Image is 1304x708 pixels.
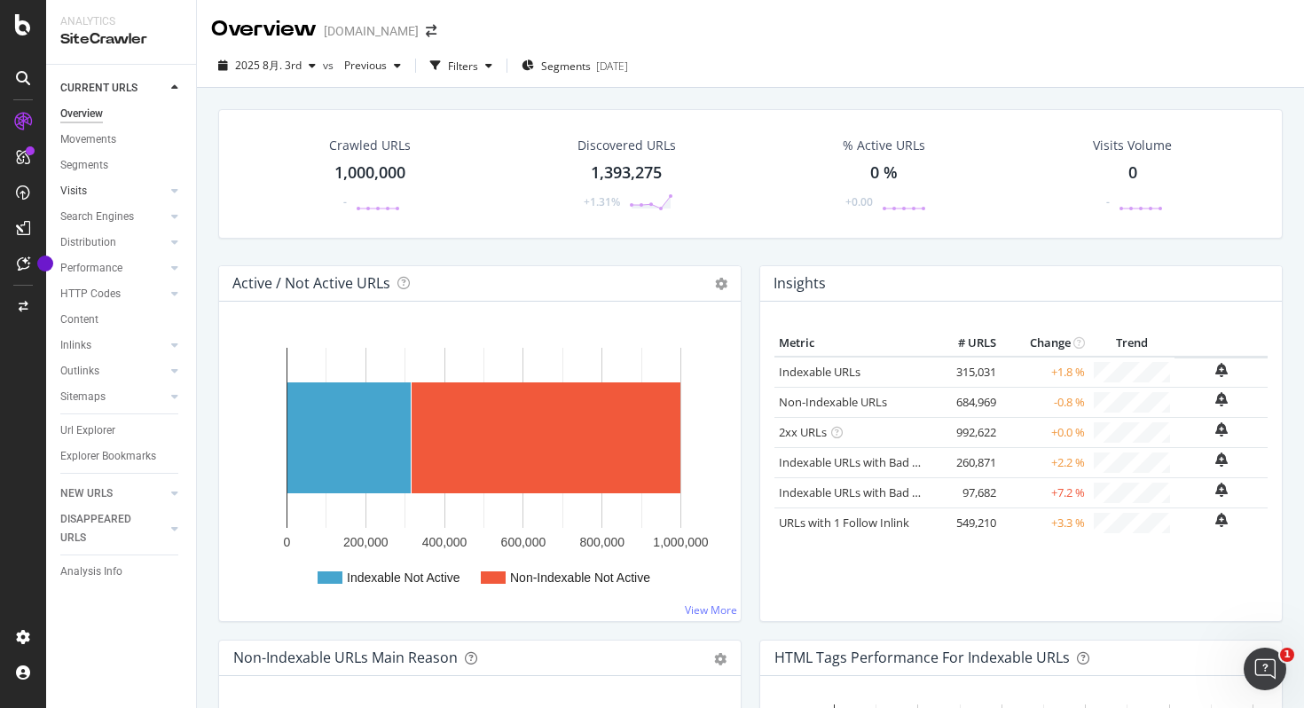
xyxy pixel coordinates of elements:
div: Segments [60,156,108,175]
text: Indexable Not Active [347,570,460,585]
div: +1.31% [584,194,620,209]
div: - [343,194,347,209]
a: Outlinks [60,362,166,381]
div: Outlinks [60,362,99,381]
text: 200,000 [343,535,389,549]
th: Change [1001,330,1089,357]
div: Explorer Bookmarks [60,447,156,466]
iframe: Intercom live chat [1244,648,1286,690]
span: 1 [1280,648,1294,662]
a: Search Engines [60,208,166,226]
td: +2.2 % [1001,447,1089,477]
div: arrow-right-arrow-left [426,25,436,37]
text: 400,000 [422,535,467,549]
a: Movements [60,130,184,149]
span: vs [323,58,337,73]
div: 1,393,275 [591,161,662,185]
div: bell-plus [1215,513,1228,527]
div: Filters [448,59,478,74]
th: Metric [774,330,930,357]
div: bell-plus [1215,363,1228,377]
div: Performance [60,259,122,278]
text: Non-Indexable Not Active [510,570,650,585]
a: Indexable URLs [779,364,860,380]
div: Sitemaps [60,388,106,406]
a: Url Explorer [60,421,184,440]
div: [DOMAIN_NAME] [324,22,419,40]
div: Analytics [60,14,182,29]
div: bell-plus [1215,422,1228,437]
h4: Insights [774,271,826,295]
div: Visits [60,182,87,201]
text: 600,000 [501,535,546,549]
div: Overview [60,105,103,123]
div: +0.00 [845,194,873,209]
a: Segments [60,156,184,175]
text: 0 [284,535,291,549]
td: 992,622 [930,417,1001,447]
div: - [1106,194,1110,209]
i: Options [715,278,727,290]
a: NEW URLS [60,484,166,503]
div: Distribution [60,233,116,252]
td: 684,969 [930,387,1001,417]
a: Overview [60,105,184,123]
div: Search Engines [60,208,134,226]
a: View More [685,602,737,618]
text: 1,000,000 [653,535,708,549]
div: Visits Volume [1093,137,1172,154]
td: 97,682 [930,477,1001,507]
div: 0 [1128,161,1137,185]
div: Movements [60,130,116,149]
div: DISAPPEARED URLS [60,510,150,547]
a: DISAPPEARED URLS [60,510,166,547]
a: Explorer Bookmarks [60,447,184,466]
a: 2xx URLs [779,424,827,440]
a: URLs with 1 Follow Inlink [779,515,909,531]
button: Previous [337,51,408,80]
a: Indexable URLs with Bad Description [779,484,972,500]
button: 2025 8月. 3rd [211,51,323,80]
div: 1,000,000 [334,161,405,185]
a: Non-Indexable URLs [779,394,887,410]
div: bell-plus [1215,483,1228,497]
a: Analysis Info [60,562,184,581]
div: Overview [211,14,317,44]
div: % Active URLs [843,137,925,154]
a: Indexable URLs with Bad H1 [779,454,927,470]
a: Performance [60,259,166,278]
a: Inlinks [60,336,166,355]
a: Content [60,311,184,329]
div: 0 % [870,161,898,185]
div: Url Explorer [60,421,115,440]
a: HTTP Codes [60,285,166,303]
div: Non-Indexable URLs Main Reason [233,649,458,666]
th: # URLS [930,330,1001,357]
div: gear [714,653,727,665]
h4: Active / Not Active URLs [232,271,390,295]
div: HTML Tags Performance for Indexable URLs [774,649,1070,666]
span: Previous [337,58,387,73]
button: Segments[DATE] [515,51,635,80]
th: Trend [1089,330,1174,357]
text: 800,000 [579,535,625,549]
td: +7.2 % [1001,477,1089,507]
td: 549,210 [930,507,1001,538]
div: Content [60,311,98,329]
div: bell-plus [1215,392,1228,406]
div: CURRENT URLS [60,79,137,98]
span: Segments [541,59,591,74]
td: +0.0 % [1001,417,1089,447]
button: Filters [423,51,499,80]
td: -0.8 % [1001,387,1089,417]
div: Crawled URLs [329,137,411,154]
td: +3.3 % [1001,507,1089,538]
a: Distribution [60,233,166,252]
a: CURRENT URLS [60,79,166,98]
svg: A chart. [233,330,727,607]
a: Visits [60,182,166,201]
a: Sitemaps [60,388,166,406]
div: Analysis Info [60,562,122,581]
div: Discovered URLs [577,137,676,154]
